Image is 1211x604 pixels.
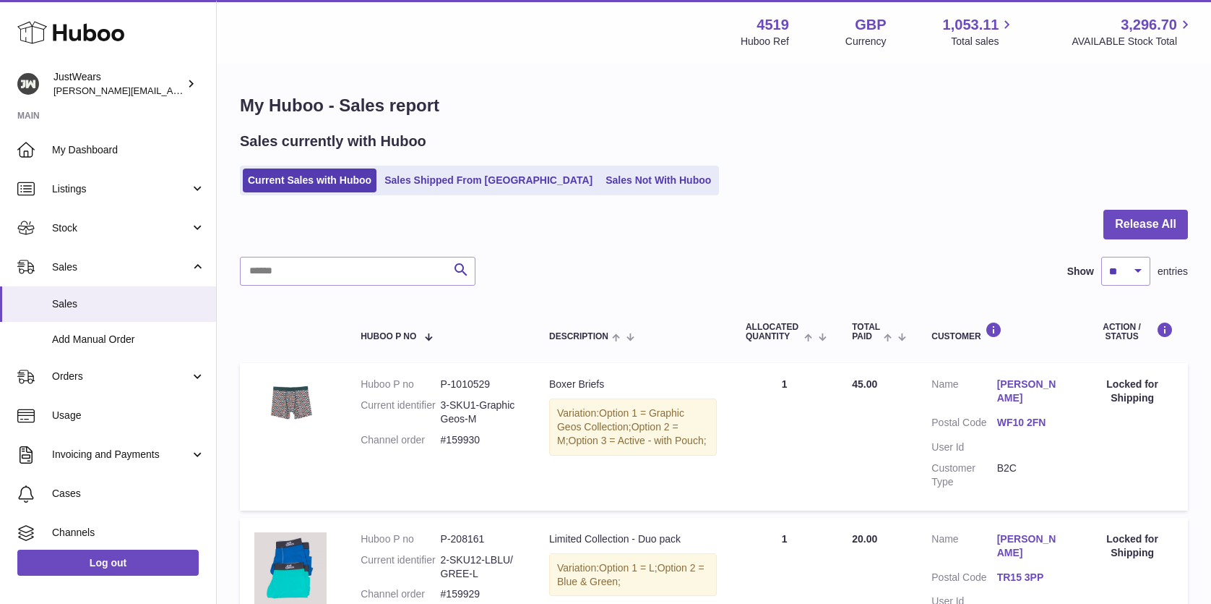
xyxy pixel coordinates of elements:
[240,94,1188,117] h1: My Huboo - Sales report
[997,571,1062,584] a: TR15 3PP
[52,526,205,540] span: Channels
[852,378,877,390] span: 45.00
[52,221,190,235] span: Stock
[997,378,1062,405] a: [PERSON_NAME]
[931,532,996,563] dt: Name
[931,461,996,489] dt: Customer Type
[746,323,801,341] span: ALLOCATED Quantity
[931,571,996,588] dt: Postal Code
[1072,15,1194,48] a: 3,296.70 AVAILABLE Stock Total
[1091,378,1173,405] div: Locked for Shipping
[599,562,658,574] span: Option 1 = L;
[441,399,520,426] dd: 3-SKU1-Graphic Geos-M
[557,562,704,587] span: Option 2 = Blue & Green;
[52,297,205,311] span: Sales
[441,378,520,391] dd: P-1010529
[1158,265,1188,278] span: entries
[52,260,190,274] span: Sales
[361,433,440,447] dt: Channel order
[240,132,426,151] h2: Sales currently with Huboo
[931,441,996,454] dt: User Id
[741,35,789,48] div: Huboo Ref
[361,587,440,601] dt: Channel order
[1103,210,1188,239] button: Release All
[997,416,1062,430] a: WF10 2FN
[52,448,190,461] span: Invoicing and Payments
[52,370,190,383] span: Orders
[243,169,376,192] a: Current Sales with Huboo
[600,169,716,192] a: Sales Not With Huboo
[549,332,608,341] span: Description
[52,182,190,196] span: Listings
[731,363,837,510] td: 1
[52,143,205,157] span: My Dashboard
[997,532,1062,560] a: [PERSON_NAME]
[1091,322,1173,341] div: Action / Status
[549,378,717,391] div: Boxer Briefs
[17,73,39,95] img: josh@just-wears.com
[549,399,717,456] div: Variation:
[855,15,886,35] strong: GBP
[1121,15,1177,35] span: 3,296.70
[852,323,880,341] span: Total paid
[441,532,520,546] dd: P-208161
[53,85,290,96] span: [PERSON_NAME][EMAIL_ADDRESS][DOMAIN_NAME]
[943,15,999,35] span: 1,053.11
[379,169,598,192] a: Sales Shipped From [GEOGRAPHIC_DATA]
[361,399,440,426] dt: Current identifier
[931,322,1062,341] div: Customer
[17,550,199,576] a: Log out
[997,461,1062,489] dd: B2C
[441,553,520,581] dd: 2-SKU12-LBLU/GREE-L
[53,70,184,98] div: JustWears
[441,433,520,447] dd: #159930
[361,532,440,546] dt: Huboo P no
[1091,532,1173,560] div: Locked for Shipping
[757,15,789,35] strong: 4519
[931,378,996,409] dt: Name
[361,378,440,391] dt: Huboo P no
[254,378,327,426] img: 45191726759734.JPG
[1067,265,1094,278] label: Show
[852,533,877,545] span: 20.00
[951,35,1015,48] span: Total sales
[52,333,205,346] span: Add Manual Order
[361,332,416,341] span: Huboo P no
[931,416,996,433] dt: Postal Code
[549,553,717,597] div: Variation:
[441,587,520,601] dd: #159929
[557,407,684,433] span: Option 1 = Graphic Geos Collection;
[361,553,440,581] dt: Current identifier
[569,435,707,446] span: Option 3 = Active - with Pouch;
[52,409,205,422] span: Usage
[52,487,205,501] span: Cases
[549,532,717,546] div: Limited Collection - Duo pack
[943,15,1016,48] a: 1,053.11 Total sales
[1072,35,1194,48] span: AVAILABLE Stock Total
[845,35,887,48] div: Currency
